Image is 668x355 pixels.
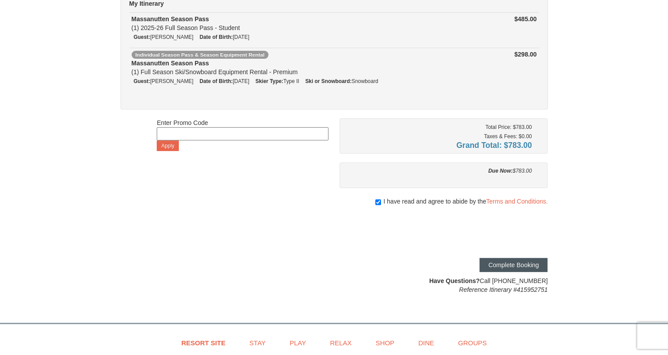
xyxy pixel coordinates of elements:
button: Apply [157,140,179,151]
strong: Skier Type: [256,78,283,84]
small: Snowboard [305,78,378,84]
small: [DATE] [200,34,249,40]
a: Shop [365,333,406,353]
strong: Have Questions? [429,277,479,284]
small: Taxes & Fees: $0.00 [484,133,532,140]
div: Enter Promo Code [157,118,328,151]
a: Relax [319,333,362,353]
strong: $485.00 [514,15,537,23]
strong: Guest: [134,78,151,84]
strong: Guest: [134,34,151,40]
strong: Date of Birth: [200,34,233,40]
small: [PERSON_NAME] [134,78,193,84]
small: Total Price: $783.00 [485,124,532,130]
a: Groups [447,333,498,353]
strong: $298.00 [514,51,537,58]
small: Type II [256,78,299,84]
iframe: reCAPTCHA [413,215,547,249]
strong: Massanutten Season Pass [132,15,209,23]
a: Terms and Conditions. [486,198,547,205]
a: Dine [407,333,445,353]
h4: Grand Total: $783.00 [346,141,532,150]
div: $783.00 [346,166,532,175]
span: I have read and agree to abide by the [383,197,547,206]
div: (1) Full Season Ski/Snowboard Equipment Rental - Premium [132,59,452,76]
strong: Massanutten Season Pass [132,60,209,67]
span: Individual Season Pass & Season Equipment Rental [132,51,269,59]
a: Stay [238,333,277,353]
div: Call [PHONE_NUMBER] [340,276,548,294]
small: [DATE] [200,78,249,84]
small: [PERSON_NAME] [134,34,193,40]
em: Reference Itinerary #415952751 [459,286,548,293]
strong: Due Now: [488,168,513,174]
a: Play [279,333,317,353]
strong: Date of Birth: [200,78,233,84]
div: (1) 2025-26 Full Season Pass - Student [132,15,452,32]
strong: Ski or Snowboard: [305,78,351,84]
button: Complete Booking [479,258,547,272]
a: Resort Site [170,333,237,353]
